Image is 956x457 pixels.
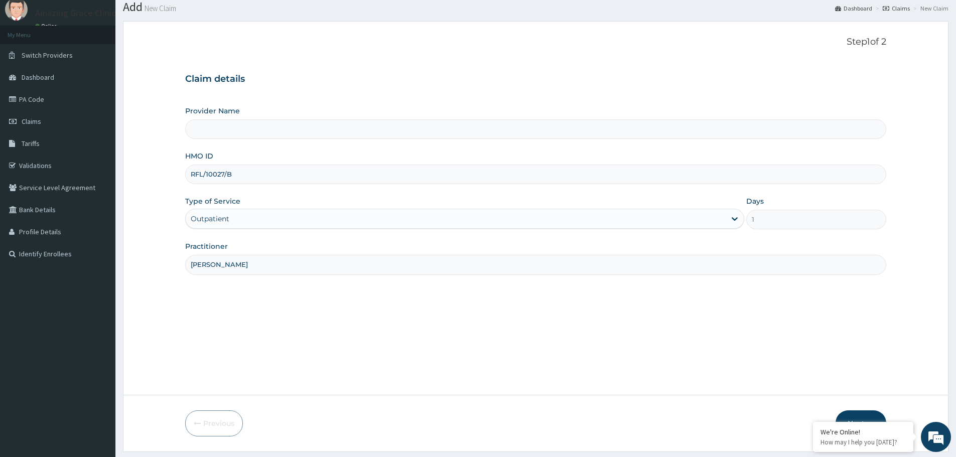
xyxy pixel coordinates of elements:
span: Claims [22,117,41,126]
span: Dashboard [22,73,54,82]
label: HMO ID [185,151,213,161]
small: New Claim [143,5,176,12]
h1: Add [123,1,948,14]
label: Days [746,196,764,206]
input: Enter HMO ID [185,165,886,184]
h3: Claim details [185,74,886,85]
label: Provider Name [185,106,240,116]
label: Type of Service [185,196,240,206]
a: Dashboard [835,4,872,13]
p: Step 1 of 2 [185,37,886,48]
a: Claims [883,4,910,13]
label: Practitioner [185,241,228,251]
div: Outpatient [191,214,229,224]
input: Enter Name [185,255,886,274]
button: Previous [185,410,243,436]
a: Online [35,23,59,30]
span: Tariffs [22,139,40,148]
div: We're Online! [821,427,906,436]
span: Switch Providers [22,51,73,60]
p: How may I help you today? [821,438,906,446]
li: New Claim [911,4,948,13]
button: Next [836,410,886,436]
p: Amazing Grace Clinic [35,9,116,18]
